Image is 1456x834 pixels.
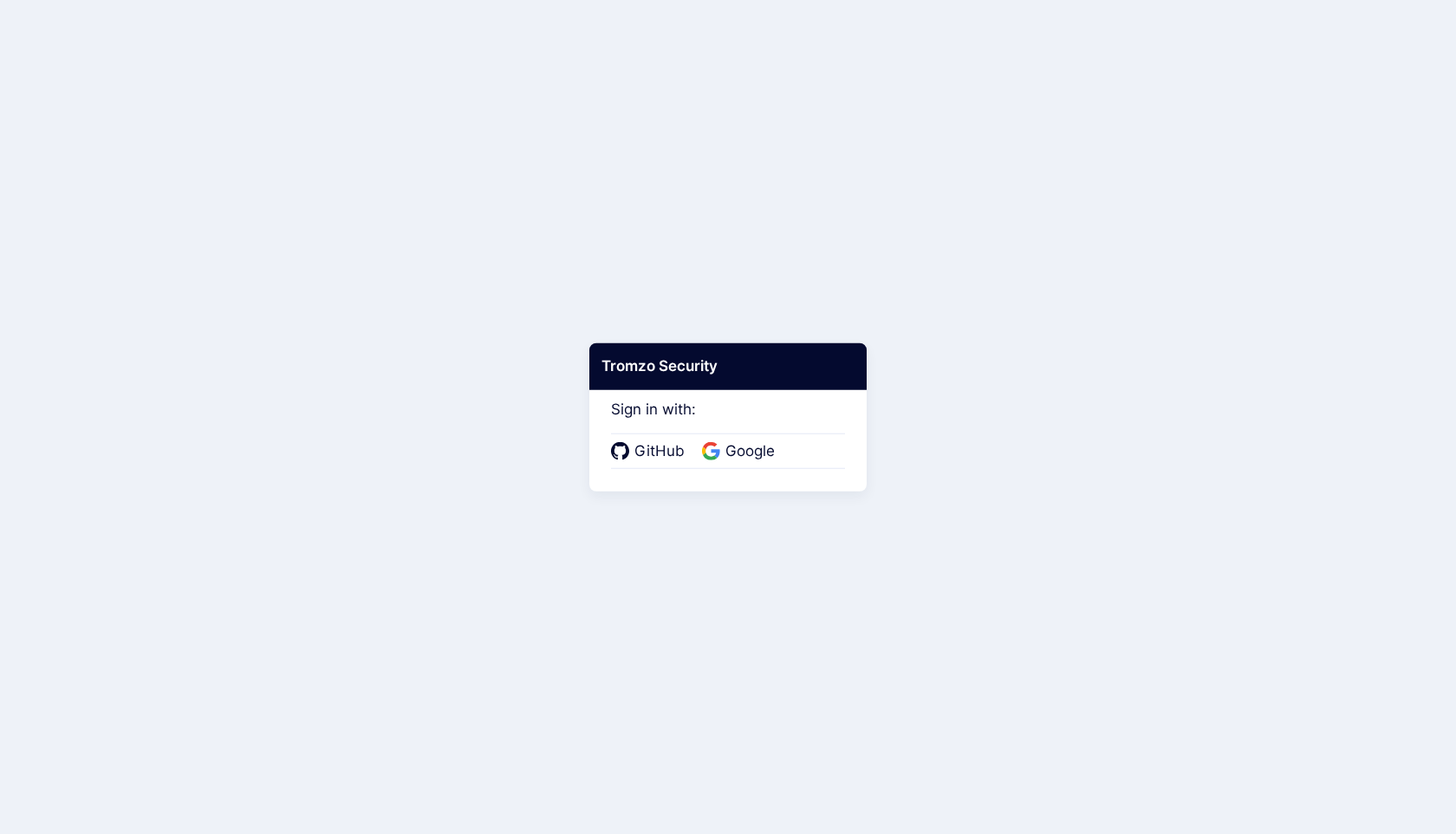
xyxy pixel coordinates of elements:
span: Google [720,440,780,463]
a: GitHub [611,440,690,463]
div: Tromzo Security [589,343,867,390]
a: Google [702,440,780,463]
span: GitHub [629,440,690,463]
div: Sign in with: [611,377,845,469]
